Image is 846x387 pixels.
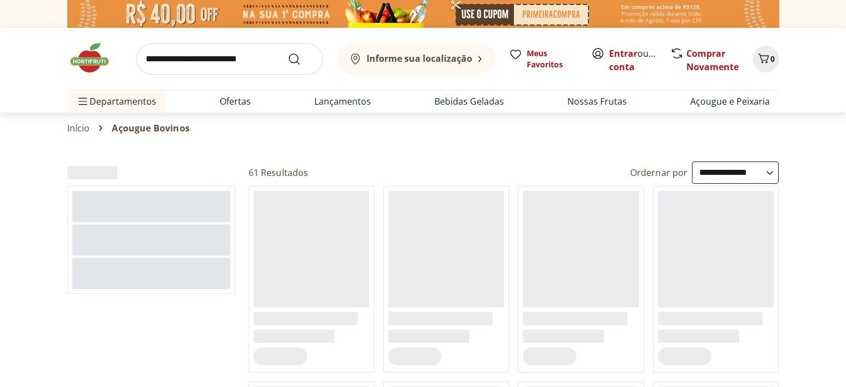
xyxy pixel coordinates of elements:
button: Carrinho [753,46,779,72]
span: Açougue Bovinos [112,123,189,133]
a: Nossas Frutas [567,95,627,108]
a: Criar conta [609,47,670,73]
input: search [136,43,323,75]
a: Bebidas Geladas [434,95,504,108]
a: Início [67,123,90,133]
span: ou [609,47,659,74]
a: Ofertas [220,95,251,108]
img: Hortifruti [67,41,123,75]
span: Meus Favoritos [527,48,578,70]
a: Entrar [609,47,637,60]
h2: 61 Resultados [249,166,309,179]
a: Meus Favoritos [509,48,578,70]
b: Informe sua localização [367,52,472,65]
button: Informe sua localização [337,43,496,75]
button: Menu [76,88,90,115]
button: Submit Search [288,52,314,66]
span: Departamentos [76,88,156,115]
a: Lançamentos [314,95,371,108]
span: 0 [770,53,775,64]
a: Comprar Novamente [686,47,739,73]
label: Ordernar por [630,166,688,179]
a: Açougue e Peixaria [690,95,770,108]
